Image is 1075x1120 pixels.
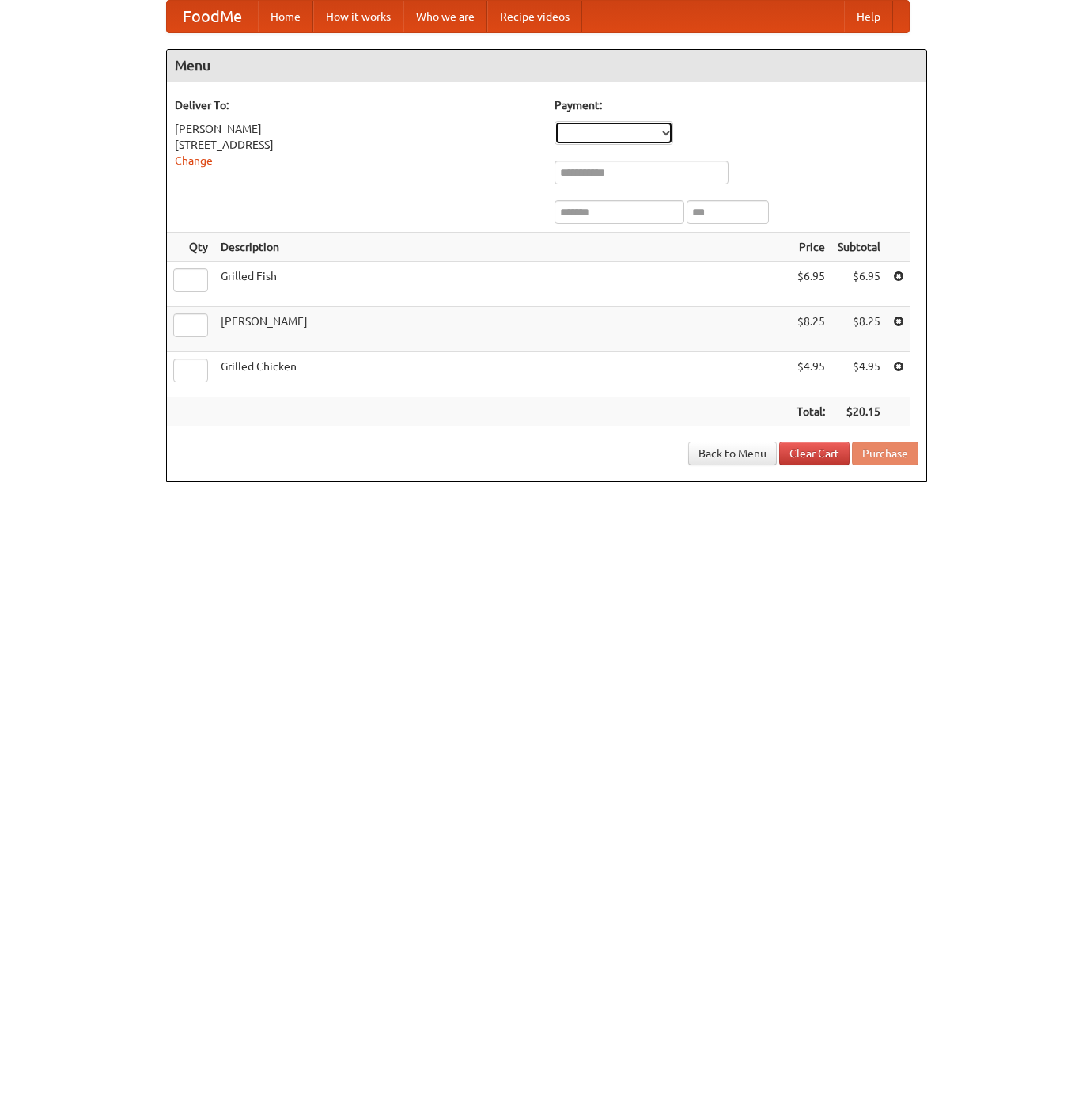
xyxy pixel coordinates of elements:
th: Subtotal [831,233,887,262]
div: [STREET_ADDRESS] [175,137,539,153]
td: $4.95 [790,352,831,397]
a: Who we are [403,1,487,32]
td: Grilled Fish [214,262,790,307]
button: Purchase [852,442,918,465]
h4: Menu [167,50,926,82]
td: $6.95 [831,262,887,307]
th: Description [214,233,790,262]
h5: Deliver To: [175,97,539,113]
a: Help [844,1,893,32]
th: Total: [790,397,831,427]
div: [PERSON_NAME] [175,121,539,137]
td: $4.95 [831,352,887,397]
th: $20.15 [831,397,887,427]
h5: Payment: [555,97,918,113]
th: Price [790,233,831,262]
a: Clear Cart [779,442,850,465]
td: $6.95 [790,262,831,307]
a: FoodMe [167,1,258,32]
th: Qty [167,233,214,262]
a: Home [258,1,313,32]
a: Recipe videos [487,1,582,32]
a: Back to Menu [688,442,777,465]
td: [PERSON_NAME] [214,307,790,352]
td: Grilled Chicken [214,352,790,397]
td: $8.25 [831,307,887,352]
a: Change [175,154,213,167]
a: How it works [313,1,403,32]
td: $8.25 [790,307,831,352]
